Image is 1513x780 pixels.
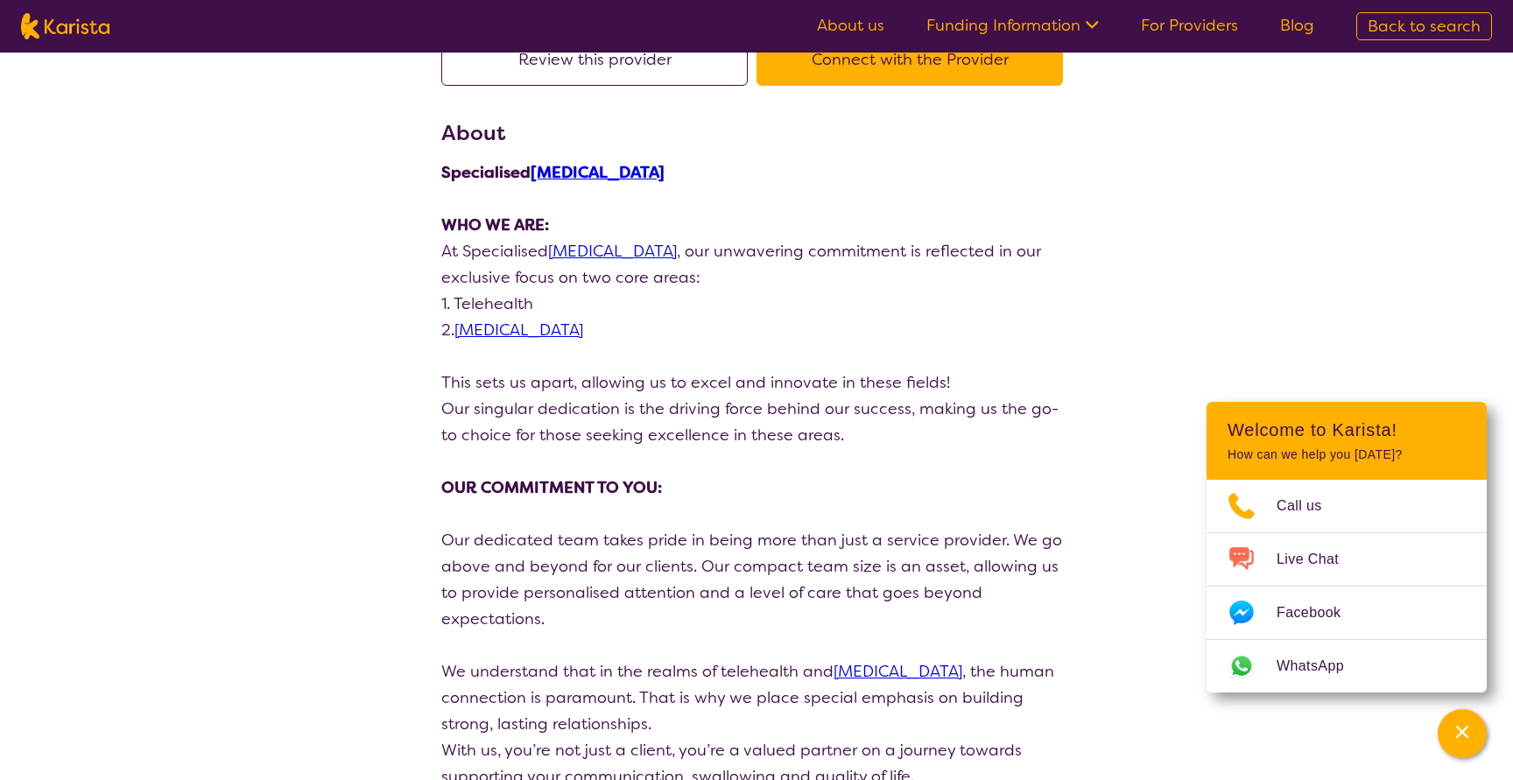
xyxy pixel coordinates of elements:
[441,49,756,70] a: Review this provider
[926,15,1099,36] a: Funding Information
[441,238,1072,291] p: At Specialised , our unwavering commitment is reflected in our exclusive focus on two core areas:
[1207,402,1487,692] div: Channel Menu
[441,658,1072,737] p: We understand that in the realms of telehealth and , the human connection is paramount. That is w...
[1277,600,1362,626] span: Facebook
[1207,480,1487,692] ul: Choose channel
[1368,16,1481,37] span: Back to search
[441,291,1072,317] p: 1. Telehealth
[441,527,1072,632] p: Our dedicated team takes pride in being more than just a service provider. We go above and beyond...
[531,162,665,183] a: [MEDICAL_DATA]
[548,241,677,262] a: [MEDICAL_DATA]
[441,162,665,183] strong: Specialised
[441,214,549,235] strong: WHO WE ARE:
[834,661,962,682] a: [MEDICAL_DATA]
[1228,419,1466,440] h2: Welcome to Karista!
[756,49,1072,70] a: Connect with the Provider
[1207,640,1487,692] a: Web link opens in a new tab.
[1277,546,1360,573] span: Live Chat
[817,15,884,36] a: About us
[441,117,1072,149] h3: About
[441,477,662,498] strong: OUR COMMITMENT TO YOU:
[1277,493,1343,519] span: Call us
[756,33,1063,86] button: Connect with the Provider
[1228,447,1466,462] p: How can we help you [DATE]?
[441,396,1072,448] p: Our singular dedication is the driving force behind our success, making us the go-to choice for t...
[1141,15,1238,36] a: For Providers
[1280,15,1314,36] a: Blog
[441,33,748,86] button: Review this provider
[1356,12,1492,40] a: Back to search
[21,13,109,39] img: Karista logo
[441,317,1072,343] p: 2.
[1277,653,1365,679] span: WhatsApp
[454,320,583,341] a: [MEDICAL_DATA]
[441,369,1072,396] p: This sets us apart, allowing us to excel and innovate in these fields!
[1438,709,1487,758] button: Channel Menu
